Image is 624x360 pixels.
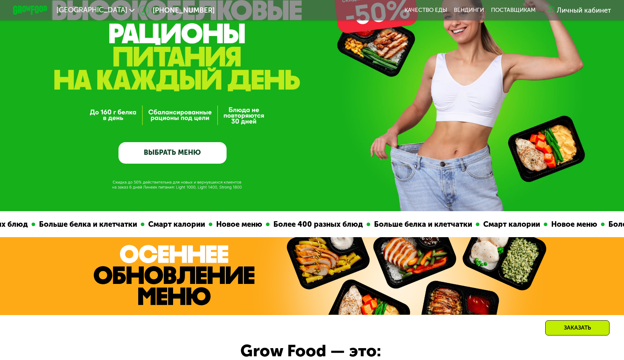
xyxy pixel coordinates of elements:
[118,142,227,164] a: ВЫБРАТЬ МЕНЮ
[557,5,611,16] div: Личный кабинет
[454,7,484,14] a: Вендинги
[491,7,536,14] div: поставщикам
[545,320,610,336] div: Заказать
[404,7,447,14] a: Качество еды
[474,219,538,230] div: Смарт калории
[139,219,203,230] div: Смарт калории
[264,219,361,230] div: Более 400 разных блюд
[207,219,260,230] div: Новое меню
[30,219,135,230] div: Больше белка и клетчатки
[542,219,595,230] div: Новое меню
[365,219,470,230] div: Больше белка и клетчатки
[56,7,127,14] span: [GEOGRAPHIC_DATA]
[139,5,215,16] a: [PHONE_NUMBER]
